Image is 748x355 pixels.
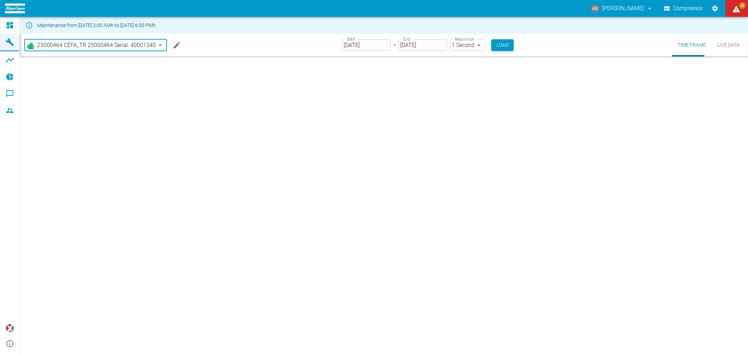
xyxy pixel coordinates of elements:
[712,34,745,56] button: Live Data
[709,2,721,15] button: Settings
[491,39,514,51] button: Load
[5,4,25,13] img: logo
[591,4,599,13] div: AS
[398,39,447,51] input: MM/DD/YYYY
[26,41,156,49] a: 25000464 CEFA_TR 25000464 Serial: 40001340
[672,34,712,56] button: Time Frame
[347,36,356,42] label: Start
[170,38,184,52] button: Edit machine
[455,36,474,42] label: Resolution
[450,39,486,51] div: 1 Second
[37,41,156,49] span: 25000464 CEFA_TR 25000464 Serial: 40001340
[739,2,746,9] span: 58
[403,36,410,42] label: End
[6,324,14,333] img: Xplore Logo
[37,19,156,32] div: Maintenance from [DATE] 2:00 AMh to [DATE] 6:00 PMh
[342,39,391,51] input: MM/DD/YYYY
[590,2,654,15] button: andreas.schmitt@atlascopco.com
[663,2,705,15] button: Compressor
[393,41,396,49] p: –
